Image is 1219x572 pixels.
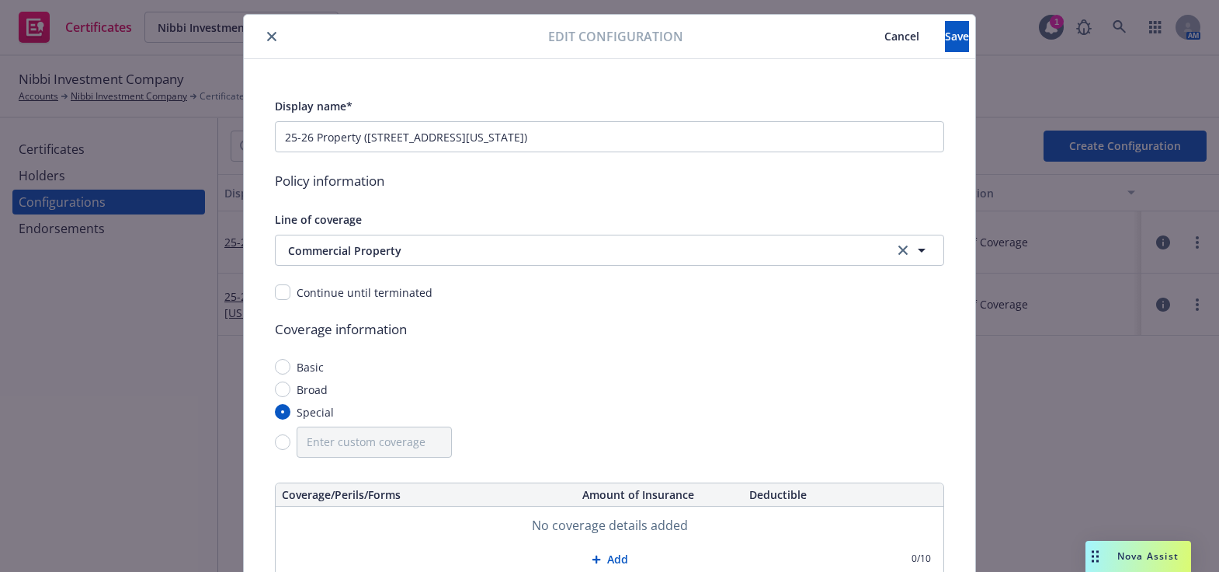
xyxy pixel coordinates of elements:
[297,404,334,420] span: Special
[297,359,324,375] span: Basic
[297,382,328,398] span: Broad
[297,427,452,458] input: Enter custom coverage
[275,235,944,266] button: Commercial Propertyclear selection
[288,242,850,259] span: Commercial Property
[912,552,931,565] div: 0 / 10
[275,319,944,340] span: Coverage information
[884,29,919,44] span: Cancel
[945,29,969,44] span: Save
[275,404,290,420] input: Special
[1085,541,1105,572] div: Drag to move
[275,171,944,191] span: Policy information
[275,359,290,375] input: Basic
[262,27,281,46] button: close
[743,483,890,507] th: Deductible
[945,21,969,52] button: Save
[275,212,362,227] span: Line of coverage
[548,27,683,46] span: Edit configuration
[275,121,944,152] input: Enter a display name
[297,284,432,301] div: Continue until terminated
[276,483,576,507] th: Coverage/Perils/Forms
[1117,549,1179,563] span: Nova Assist
[576,483,743,507] th: Amount of Insurance
[275,99,353,113] span: Display name*
[275,382,290,397] input: Broad
[859,21,945,52] button: Cancel
[1085,541,1191,572] button: Nova Assist
[276,507,943,544] div: No coverage details added
[894,241,912,260] a: clear selection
